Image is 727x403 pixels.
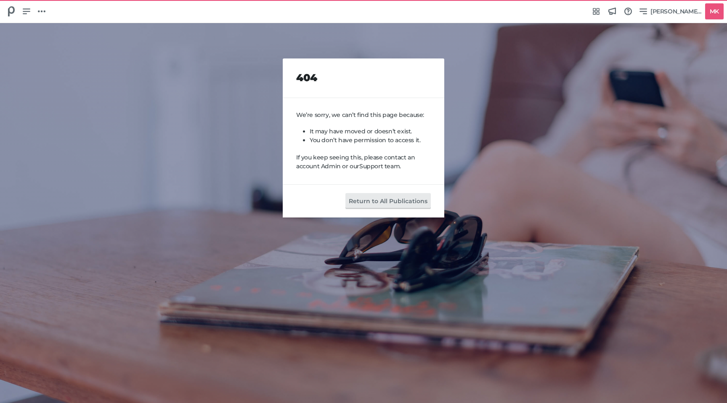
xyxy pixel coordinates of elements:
iframe: Chat Widget [685,339,727,380]
a: Integrations Hub [589,4,603,19]
button: Return to All Publications [345,193,431,209]
li: It may have moved or doesn’t exist. [310,127,431,136]
div: We’re sorry, we can’t find this page because: [296,111,431,171]
p: If you keep seeing this, please contact an account Admin or our . [296,153,431,171]
li: You don’t have permission to access it. [310,136,431,145]
h5: MK [706,5,722,19]
h2: 404 [296,72,431,84]
div: Product Design Studio [3,3,19,19]
span: [PERSON_NAME] Testing [650,7,702,16]
a: Support team [359,162,400,170]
